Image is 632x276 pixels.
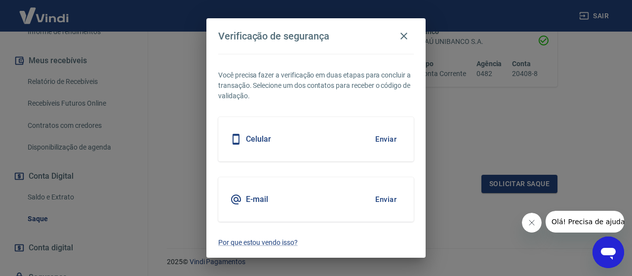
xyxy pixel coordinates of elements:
h5: E-mail [246,195,268,204]
iframe: Mensagem da empresa [546,211,624,233]
span: Olá! Precisa de ajuda? [6,7,83,15]
iframe: Botão para abrir a janela de mensagens [592,237,624,268]
button: Enviar [370,189,402,210]
a: Por que estou vendo isso? [218,237,414,248]
h5: Celular [246,134,271,144]
button: Enviar [370,129,402,150]
p: Você precisa fazer a verificação em duas etapas para concluir a transação. Selecione um dos conta... [218,70,414,101]
h4: Verificação de segurança [218,30,329,42]
iframe: Fechar mensagem [522,213,542,233]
